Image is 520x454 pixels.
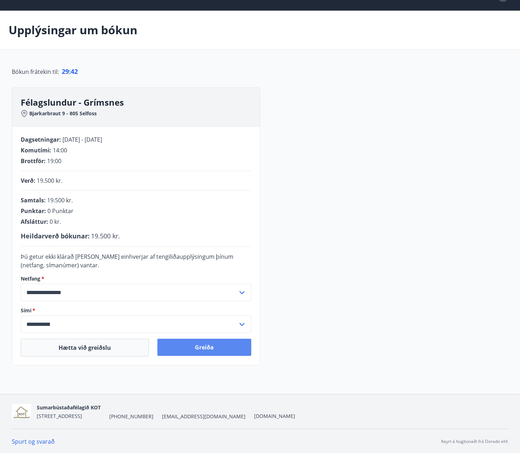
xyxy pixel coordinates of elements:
[62,67,71,76] span: 29 :
[62,136,102,143] span: [DATE] - [DATE]
[157,339,251,356] button: Greiða
[71,67,78,76] span: 42
[47,207,74,215] span: 0 Punktar
[37,413,82,419] span: [STREET_ADDRESS]
[21,232,90,240] span: Heildarverð bókunar :
[12,67,59,76] span: Bókun frátekin til :
[47,196,73,204] span: 19.500 kr.
[37,177,62,185] span: 19.500 kr.
[12,404,31,419] img: t9tqzh1e9P7HFz4OzbTe84FEGggHXmUwTnccQYsY.png
[47,157,61,165] span: 19:00
[21,218,48,226] span: Afsláttur :
[162,413,246,420] span: [EMAIL_ADDRESS][DOMAIN_NAME]
[21,207,46,215] span: Punktar :
[91,232,120,240] span: 19.500 kr.
[21,307,251,314] label: Sími
[21,136,61,143] span: Dagsetningar :
[21,177,35,185] span: Verð :
[21,275,251,282] label: Netfang
[37,404,101,411] span: Sumarbústaðafélagið KOT
[9,22,137,38] p: Upplýsingar um bókun
[29,110,97,117] span: Bjarkarbraut 9 - 805 Selfoss
[53,146,67,154] span: 14:00
[109,413,153,420] span: [PHONE_NUMBER]
[254,413,295,419] a: [DOMAIN_NAME]
[21,157,46,165] span: Brottför :
[21,253,233,269] span: Þú getur ekki klárað [PERSON_NAME] einhverjar af tengiliðaupplýsingum þínum (netfang, símanúmer) ...
[21,339,149,357] button: Hætta við greiðslu
[12,438,55,445] a: Spurt og svarað
[21,146,51,154] span: Komutími :
[50,218,61,226] span: 0 kr.
[21,96,260,109] h3: Félagslundur - Grímsnes
[21,196,46,204] span: Samtals :
[441,438,509,445] p: Keyrt á hugbúnaði frá Dorado ehf.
